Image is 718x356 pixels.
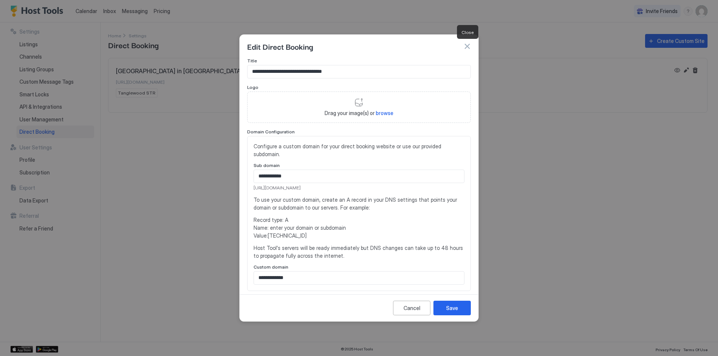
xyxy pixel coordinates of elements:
[247,41,313,52] span: Edit Direct Booking
[376,110,393,116] span: browse
[393,301,430,315] button: Cancel
[461,30,474,35] span: Close
[254,170,464,183] input: Input Field
[433,301,471,315] button: Save
[404,304,420,312] div: Cancel
[254,142,464,158] span: Configure a custom domain for your direct booking website or use our provided subdomain.
[254,162,280,168] span: Sub domain
[254,272,464,284] input: Input Field
[248,65,470,78] input: Input Field
[247,58,257,64] span: Title
[325,110,393,117] span: Drag your image(s) or
[254,185,464,191] span: [URL][DOMAIN_NAME]
[254,264,288,270] span: Custom domain
[254,216,464,239] span: Record type: A Name: enter your domain or subdomain Value: [TECHNICAL_ID]
[247,129,295,134] span: Domain Configuration
[254,244,464,260] span: Host Tool's servers will be ready immediately but DNS changes can take up to 48 hours to propagat...
[254,196,464,211] span: To use your custom domain, create an A record in your DNS settings that points your domain or sub...
[446,304,458,312] div: Save
[7,331,25,349] iframe: Intercom live chat
[247,84,258,90] span: Logo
